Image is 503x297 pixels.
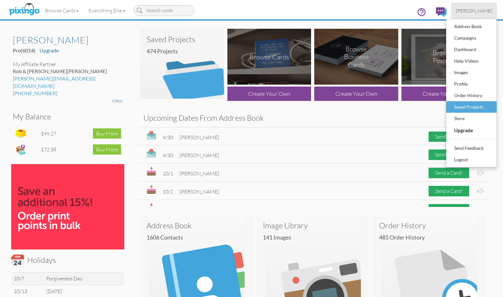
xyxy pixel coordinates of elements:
[11,272,44,285] td: 10/7
[13,75,123,90] div: [PERSON_NAME][EMAIL_ADDRESS][DOMAIN_NAME]
[147,35,218,43] h3: Saved Projects
[40,47,59,53] a: Upgrade
[13,90,123,97] div: [PHONE_NUMBER]
[453,45,490,54] div: Dashboard
[476,170,484,176] img: eye-ban.svg
[147,167,156,176] img: bday.svg
[453,102,490,112] div: Saved Projects
[13,35,116,45] h2: [PERSON_NAME]
[453,68,490,77] div: Images
[446,78,497,90] a: Profile
[163,206,173,214] div: 10/3
[429,186,469,196] div: Send a Card!
[163,188,173,195] div: 10/2
[11,255,119,267] h3: Holidays
[147,148,156,159] img: wedding.svg
[453,33,490,43] div: Campaigns
[84,3,130,19] a: Everything Else
[453,56,490,66] div: Help Videos
[335,45,377,69] div: Browse Business Cards
[423,49,465,65] div: Browse Posters
[453,114,490,123] div: Store
[179,134,219,141] span: [PERSON_NAME]
[140,29,224,99] img: saved-projects2.png
[429,132,469,142] div: Send a Card!
[429,149,469,160] div: Send a Card!
[179,188,219,195] span: [PERSON_NAME]
[446,154,497,165] a: Logout
[453,143,490,153] div: Send Feedback
[249,53,289,61] div: Browse Cards
[93,144,121,155] div: Buy More
[13,35,123,45] a: [PERSON_NAME]
[7,2,41,18] img: pixingo logo
[133,5,194,16] input: Search cards
[147,203,156,212] img: bday.svg
[13,112,118,121] h3: My Balance
[401,29,485,85] img: browse-posters.png
[163,170,173,177] div: 10/1
[401,87,485,101] div: Create Your Own
[147,234,252,241] h4: 1606 Contacts
[446,101,497,113] a: Saved Projects
[446,21,497,32] a: Address Book
[147,48,223,55] h4: 474 Projects
[14,143,27,156] img: expense-icon.png
[21,47,35,53] span: (6014)
[429,168,469,178] div: Send a Card!
[263,221,363,230] h3: Image Library
[163,134,173,141] div: 9/30
[40,3,84,19] a: Browse Cards
[44,272,124,285] td: Forgiveness Day
[453,155,490,164] div: Logout
[456,8,492,13] span: [PERSON_NAME]
[13,68,123,75] div: Rob & [PERSON_NAME]
[446,124,497,136] a: Upgrade
[379,221,479,230] h3: Order History
[446,67,497,78] a: Images
[179,152,219,158] span: [PERSON_NAME]
[453,22,490,31] div: Address Book
[476,188,484,194] img: eye-ban.svg
[227,29,311,85] img: browse-cards.png
[14,127,27,140] img: points-icon.png
[179,170,219,177] span: [PERSON_NAME]
[263,234,368,241] h4: 141 images
[446,55,497,67] a: Help Videos
[39,141,70,157] td: $72.38
[453,79,490,89] div: Profile
[314,87,398,101] div: Create Your Own
[429,204,469,215] div: Send a Card!
[379,234,484,241] h4: 485 Order History
[446,113,497,124] a: Store
[11,255,24,267] img: calendar.svg
[143,114,483,122] h3: Upcoming Dates From Address Book
[93,128,121,139] div: Buy More
[314,29,398,85] img: browse-business-cards.png
[446,142,497,154] a: Send Feedback
[453,91,490,100] div: Order History
[446,90,497,101] a: Order History
[67,68,107,74] span: [PERSON_NAME]
[227,87,311,101] div: Create Your Own
[446,32,497,44] a: Campaigns
[13,61,123,68] div: My Affiliate Partner
[451,3,497,19] a: [PERSON_NAME]
[39,126,70,141] td: $99.27
[436,7,446,17] img: comments.svg
[13,47,36,54] a: Pro(6014)
[13,47,35,53] span: Pro
[476,206,484,213] img: eye-ban.svg
[163,152,173,159] div: 9/30
[446,44,497,55] a: Dashboard
[147,221,247,230] h3: Address Book
[147,131,156,141] img: wedding.svg
[147,185,156,194] img: bday.svg
[11,164,124,249] img: save15_bulk-100.jpg
[179,207,219,213] span: [PERSON_NAME]
[453,125,490,135] div: Upgrade
[112,97,123,104] a: View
